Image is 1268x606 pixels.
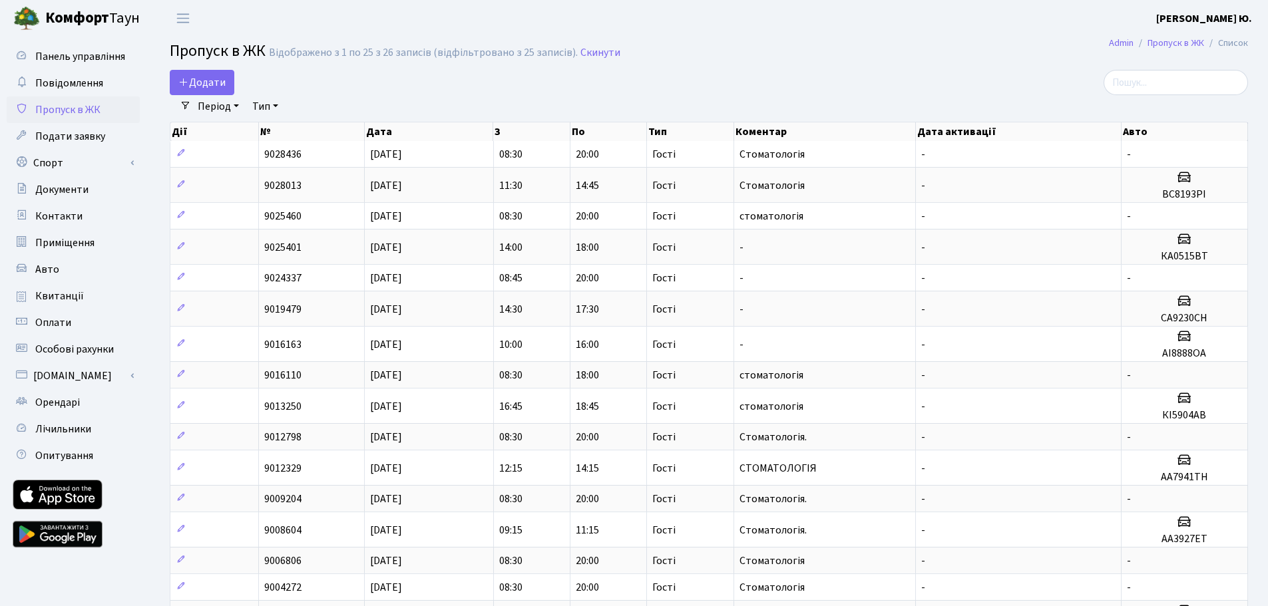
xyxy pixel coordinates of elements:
a: Авто [7,256,140,283]
span: 16:00 [576,337,599,352]
span: Гості [652,401,676,412]
th: № [259,122,365,141]
input: Пошук... [1104,70,1248,95]
a: Admin [1109,36,1134,50]
a: Спорт [7,150,140,176]
span: [DATE] [370,492,402,506]
span: [DATE] [370,302,402,317]
span: Пропуск в ЖК [35,102,101,117]
span: 08:45 [499,271,523,285]
span: 08:30 [499,430,523,444]
span: 20:00 [576,553,599,568]
span: - [921,461,925,476]
span: 9019479 [264,302,302,317]
span: [DATE] [370,337,402,352]
span: Додати [178,75,226,90]
span: Пропуск в ЖК [170,39,266,63]
th: Дата активації [916,122,1122,141]
span: 14:00 [499,240,523,255]
span: Стоматологія [740,580,805,595]
span: [DATE] [370,430,402,444]
span: - [1127,492,1131,506]
h5: КІ5904АВ [1127,409,1242,422]
span: - [921,147,925,162]
h5: AI8888OA [1127,347,1242,360]
span: - [921,553,925,568]
div: Відображено з 1 по 25 з 26 записів (відфільтровано з 25 записів). [269,47,578,59]
span: - [1127,147,1131,162]
span: [DATE] [370,240,402,255]
span: 08:30 [499,368,523,382]
span: 9013250 [264,399,302,414]
span: - [1127,553,1131,568]
th: З [493,122,570,141]
a: Квитанції [7,283,140,309]
span: 11:15 [576,523,599,537]
span: 20:00 [576,147,599,162]
span: - [921,302,925,317]
span: Приміщення [35,235,95,250]
span: - [1127,368,1131,382]
span: [DATE] [370,209,402,224]
span: Особові рахунки [35,342,114,357]
span: Панель управління [35,49,125,64]
span: 08:30 [499,580,523,595]
span: - [740,271,743,285]
h5: АА7941ТН [1127,471,1242,484]
span: 9025460 [264,209,302,224]
span: Орендарі [35,395,80,410]
span: - [921,430,925,444]
a: Контакти [7,203,140,229]
span: 17:30 [576,302,599,317]
span: - [740,337,743,352]
nav: breadcrumb [1089,29,1268,57]
a: Особові рахунки [7,336,140,363]
h5: КА0515ВТ [1127,250,1242,263]
span: [DATE] [370,399,402,414]
span: [DATE] [370,523,402,537]
span: 9028436 [264,147,302,162]
span: 20:00 [576,492,599,506]
a: Пропуск в ЖК [1148,36,1204,50]
span: 08:30 [499,553,523,568]
span: Стоматологія. [740,430,807,444]
span: Гості [652,463,676,474]
span: 20:00 [576,209,599,224]
span: Гості [652,149,676,160]
span: 08:30 [499,147,523,162]
span: Гості [652,582,676,593]
span: - [740,240,743,255]
a: Тип [247,95,284,118]
span: - [921,337,925,352]
span: 9008604 [264,523,302,537]
span: - [740,302,743,317]
img: logo.png [13,5,40,32]
span: Стоматологія. [740,492,807,506]
th: Тип [647,122,734,141]
span: Повідомлення [35,76,103,90]
span: 9006806 [264,553,302,568]
a: Лічильники [7,416,140,442]
span: 18:45 [576,399,599,414]
span: Таун [45,7,140,30]
span: Контакти [35,209,83,224]
span: - [921,178,925,193]
a: Оплати [7,309,140,336]
span: 9016110 [264,368,302,382]
span: 20:00 [576,580,599,595]
span: 20:00 [576,430,599,444]
a: Документи [7,176,140,203]
span: Гості [652,242,676,253]
span: 9012329 [264,461,302,476]
span: - [921,209,925,224]
span: 9025401 [264,240,302,255]
span: стоматологія [740,399,803,414]
span: 16:45 [499,399,523,414]
span: Квитанції [35,289,84,303]
span: 9009204 [264,492,302,506]
span: 9012798 [264,430,302,444]
span: Гості [652,555,676,566]
span: - [1127,580,1131,595]
span: - [1127,271,1131,285]
a: Пропуск в ЖК [7,96,140,123]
